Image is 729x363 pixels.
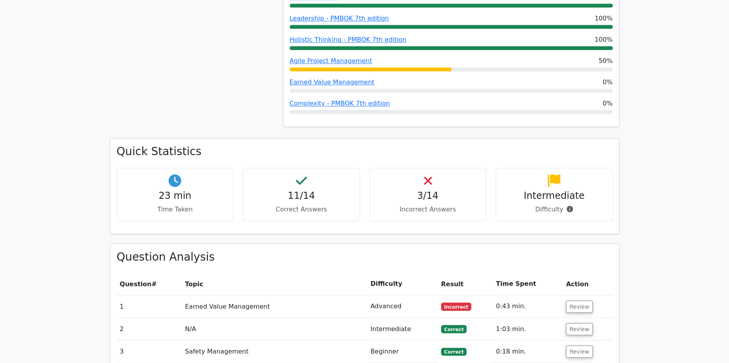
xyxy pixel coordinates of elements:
[502,190,606,202] h4: Intermediate
[120,280,152,287] span: Question
[602,99,612,108] span: 0%
[182,295,367,317] td: Earned Value Management
[123,205,227,214] p: Time Taken
[493,272,563,295] th: Time Spent
[182,318,367,340] td: N/A
[493,295,563,317] td: 0:43 min.
[376,190,480,202] h4: 3/14
[117,318,182,340] td: 2
[441,302,471,310] span: Incorrect
[493,340,563,363] td: 0:18 min.
[290,100,390,107] a: Complexity - PMBOK 7th edition
[290,15,389,22] a: Leadership - PMBOK 7th edition
[117,272,182,295] th: #
[123,190,227,202] h4: 23 min
[117,145,613,158] h3: Quick Statistics
[563,272,613,295] th: Action
[566,323,593,335] button: Review
[182,340,367,363] td: Safety Management
[376,205,480,214] p: Incorrect Answers
[117,295,182,317] td: 1
[367,340,438,363] td: Beginner
[367,318,438,340] td: Intermediate
[290,36,406,43] a: Holistic Thinking - PMBOK 7th edition
[566,300,593,313] button: Review
[117,340,182,363] td: 3
[595,35,613,44] span: 100%
[441,348,466,356] span: Correct
[290,57,372,65] a: Agile Project Management
[290,78,375,86] a: Earned Value Management
[566,345,593,357] button: Review
[182,272,367,295] th: Topic
[117,250,613,263] h3: Question Analysis
[367,295,438,317] td: Advanced
[367,272,438,295] th: Difficulty
[250,205,353,214] p: Correct Answers
[250,190,353,202] h4: 11/14
[493,318,563,340] td: 1:03 min.
[599,56,613,66] span: 50%
[602,78,612,87] span: 0%
[502,205,606,214] p: Difficulty
[441,325,466,333] span: Correct
[595,14,613,23] span: 100%
[438,272,493,295] th: Result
